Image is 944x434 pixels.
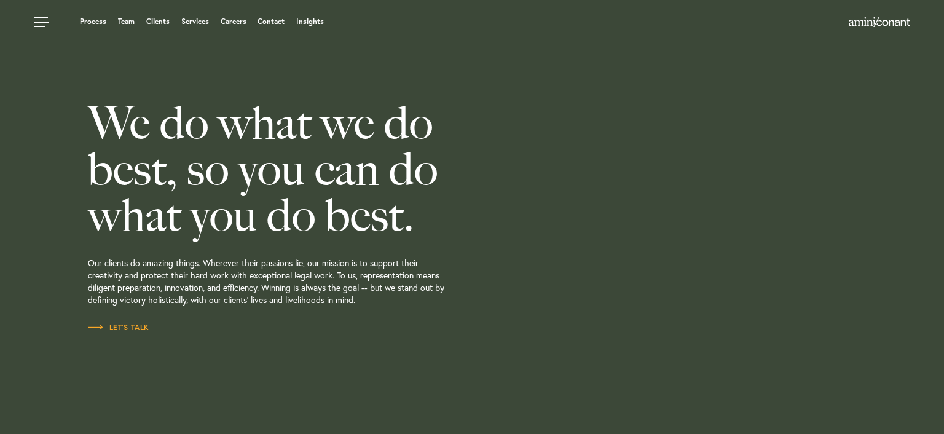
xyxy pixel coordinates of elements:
[258,18,285,25] a: Contact
[221,18,246,25] a: Careers
[88,324,149,331] span: Let’s Talk
[849,17,910,27] img: Amini & Conant
[146,18,170,25] a: Clients
[181,18,209,25] a: Services
[88,322,149,334] a: Let’s Talk
[88,100,541,239] h2: We do what we do best, so you can do what you do best.
[88,239,541,322] p: Our clients do amazing things. Wherever their passions lie, our mission is to support their creat...
[296,18,324,25] a: Insights
[118,18,135,25] a: Team
[80,18,106,25] a: Process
